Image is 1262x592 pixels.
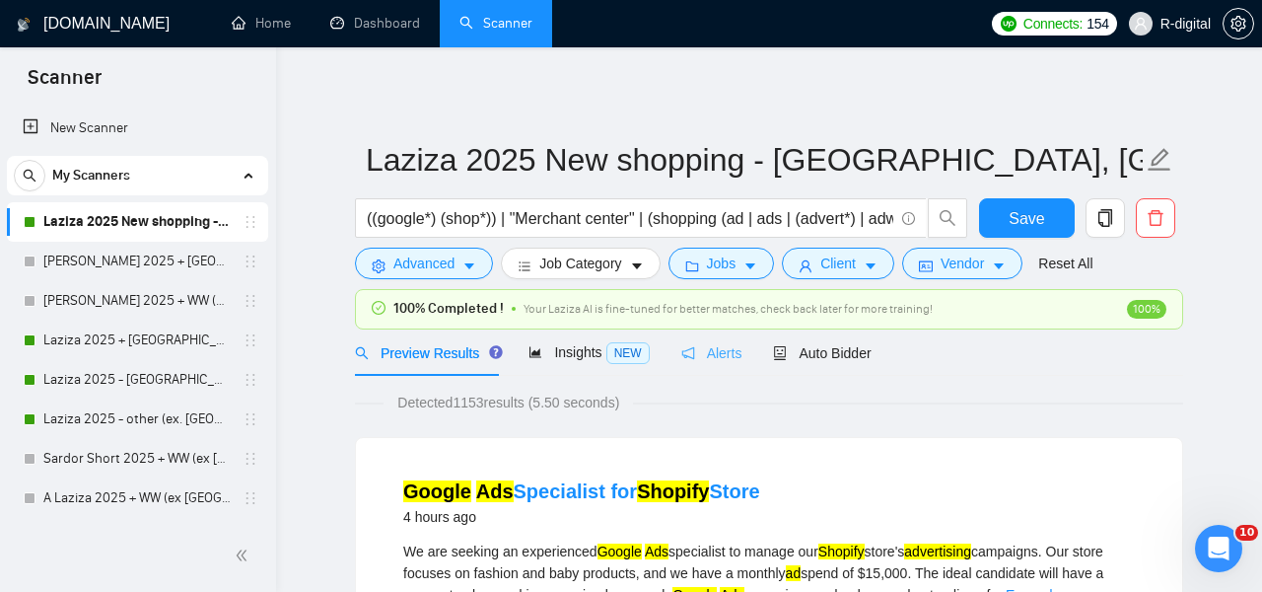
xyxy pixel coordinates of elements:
span: Detected 1153 results (5.50 seconds) [384,392,633,413]
span: Advanced [393,253,455,274]
span: 100% Completed ! [393,298,504,320]
span: user [1134,17,1148,31]
button: search [928,198,967,238]
a: [PERSON_NAME] 2025 + [GEOGRAPHIC_DATA], [GEOGRAPHIC_DATA], [GEOGRAPHIC_DATA] [43,242,231,281]
span: edit [1147,147,1172,173]
button: userClientcaret-down [782,248,894,279]
button: folderJobscaret-down [668,248,775,279]
span: holder [243,333,258,348]
a: searchScanner [459,15,532,32]
mark: Google [597,544,642,559]
span: caret-down [743,259,757,273]
span: holder [243,411,258,427]
span: My Scanners [52,156,130,195]
iframe: Intercom live chat [1195,525,1242,572]
span: caret-down [992,259,1006,273]
button: idcardVendorcaret-down [902,248,1022,279]
a: New Scanner [23,109,252,148]
span: robot [773,346,787,360]
span: holder [243,451,258,467]
a: setting [1223,16,1254,32]
span: Save [1009,206,1044,231]
a: homeHome [232,15,291,32]
span: Alerts [681,345,742,361]
span: bars [518,259,531,273]
a: Laziza 2025 - other (ex. [GEOGRAPHIC_DATA], [GEOGRAPHIC_DATA], [GEOGRAPHIC_DATA], [GEOGRAPHIC_DATA]) [43,400,231,439]
img: upwork-logo.png [1001,16,1017,32]
mark: ad [786,565,802,581]
button: setting [1223,8,1254,39]
a: Sardor Short 2025 + WW (ex [GEOGRAPHIC_DATA], [GEOGRAPHIC_DATA], [GEOGRAPHIC_DATA]) [43,439,231,479]
span: 100% [1127,300,1166,319]
span: Jobs [707,253,736,274]
span: 154 [1087,13,1108,35]
button: Save [979,198,1075,238]
a: A Laziza 2025 + WW (ex [GEOGRAPHIC_DATA], [GEOGRAPHIC_DATA], [GEOGRAPHIC_DATA]) [43,479,231,518]
mark: Shopify [818,544,865,559]
span: idcard [919,259,933,273]
button: barsJob Categorycaret-down [501,248,660,279]
button: delete [1136,198,1175,238]
button: search [14,160,45,191]
a: Laziza 2025 New shopping - [GEOGRAPHIC_DATA], [GEOGRAPHIC_DATA], [GEOGRAPHIC_DATA], [GEOGRAPHIC_D... [43,202,231,242]
span: Auto Bidder [773,345,871,361]
span: caret-down [462,259,476,273]
span: search [355,346,369,360]
span: setting [1224,16,1253,32]
span: Scanner [12,63,117,105]
a: Reset All [1038,253,1092,274]
mark: Ads [645,544,668,559]
span: holder [243,254,258,269]
a: [PERSON_NAME] 2025 + WW (ex [GEOGRAPHIC_DATA], [GEOGRAPHIC_DATA], [GEOGRAPHIC_DATA]) [43,281,231,321]
span: user [799,259,812,273]
a: dashboardDashboard [330,15,420,32]
span: copy [1087,209,1124,227]
span: setting [372,259,386,273]
span: holder [243,490,258,506]
span: folder [685,259,699,273]
span: caret-down [864,259,877,273]
a: B Laziza 2025 + WW (ex [GEOGRAPHIC_DATA], [GEOGRAPHIC_DATA], [GEOGRAPHIC_DATA]) [43,518,231,557]
span: Preview Results [355,345,497,361]
a: Google AdsSpecialist forShopifyStore [403,481,760,502]
mark: advertising [904,544,971,559]
a: Laziza 2025 + [GEOGRAPHIC_DATA], [GEOGRAPHIC_DATA], [GEOGRAPHIC_DATA] [43,321,231,360]
span: Your Laziza AI is fine-tuned for better matches, check back later for more training! [524,302,933,316]
mark: Ads [476,481,514,502]
span: holder [243,214,258,230]
span: Insights [528,344,649,360]
button: settingAdvancedcaret-down [355,248,493,279]
span: holder [243,372,258,388]
span: NEW [606,342,650,364]
span: area-chart [528,345,542,359]
div: Tooltip anchor [487,343,505,361]
span: info-circle [902,212,915,225]
button: copy [1086,198,1125,238]
span: delete [1137,209,1174,227]
span: search [15,169,44,183]
a: Laziza 2025 - [GEOGRAPHIC_DATA] [43,360,231,400]
span: Job Category [539,253,621,274]
li: New Scanner [7,109,268,148]
span: Connects: [1023,13,1083,35]
span: Vendor [941,253,984,274]
mark: Shopify [637,481,709,502]
span: notification [681,346,695,360]
span: double-left [235,546,254,565]
input: Search Freelance Jobs... [367,206,893,231]
input: Scanner name... [366,135,1143,185]
span: holder [243,293,258,309]
span: search [929,209,966,227]
img: logo [17,9,31,40]
mark: Google [403,481,471,502]
span: Client [820,253,856,274]
span: 10 [1235,525,1258,541]
div: 4 hours ago [403,505,760,529]
span: check-circle [372,301,386,315]
span: caret-down [630,259,644,273]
